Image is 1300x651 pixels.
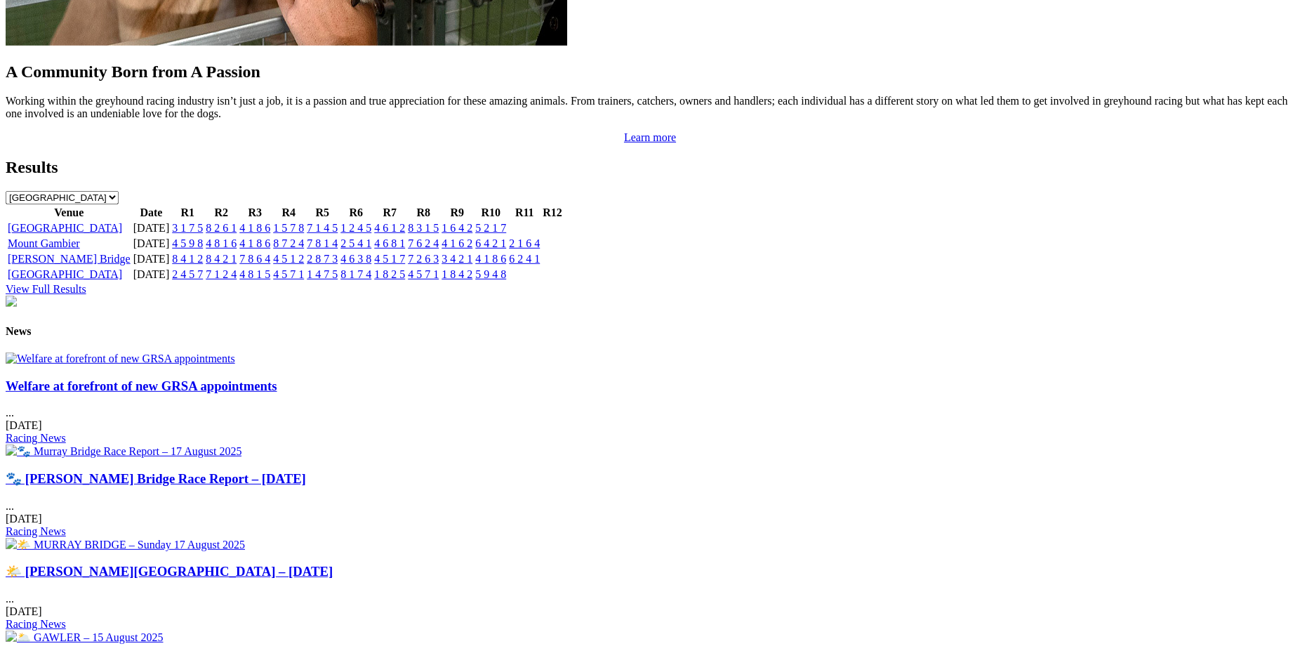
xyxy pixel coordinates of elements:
a: 5 9 4 8 [475,268,506,280]
a: 4 1 8 6 [239,237,270,249]
img: 🌥️ GAWLER – 15 August 2025 [6,631,164,644]
td: [DATE] [133,268,171,282]
th: R12 [542,206,563,220]
th: Date [133,206,171,220]
th: R9 [441,206,473,220]
a: 1 8 4 2 [442,268,472,280]
a: 1 6 4 2 [442,222,472,234]
a: 6 4 2 1 [475,237,506,249]
a: Racing News [6,618,66,630]
a: 8 4 2 1 [206,253,237,265]
th: R4 [272,206,305,220]
th: Venue [7,206,131,220]
h2: Results [6,158,1294,177]
a: 2 4 5 7 [172,268,203,280]
div: ... [6,564,1294,631]
span: [DATE] [6,419,42,431]
th: R6 [340,206,372,220]
a: [GEOGRAPHIC_DATA] [8,268,122,280]
a: Racing News [6,432,66,444]
a: 4 8 1 6 [206,237,237,249]
p: Working within the greyhound racing industry isn’t just a job, it is a passion and true appreciat... [6,95,1294,120]
a: View Full Results [6,283,86,295]
a: 2 5 4 1 [340,237,371,249]
a: 4 5 9 8 [172,237,203,249]
div: ... [6,379,1294,445]
a: 7 1 4 5 [307,222,338,234]
a: 8 7 2 4 [273,237,304,249]
a: 8 3 1 5 [408,222,439,234]
a: 6 2 4 1 [509,253,540,265]
a: 7 8 6 4 [239,253,270,265]
a: Learn more [624,131,676,143]
a: 4 1 8 6 [239,222,270,234]
th: R7 [373,206,406,220]
a: 3 1 7 5 [172,222,203,234]
h4: News [6,325,1294,338]
th: R3 [239,206,271,220]
a: 1 5 7 8 [273,222,304,234]
img: chasers_homepage.jpg [6,296,17,307]
img: 🐾 Murray Bridge Race Report – 17 August 2025 [6,445,241,458]
a: 4 5 1 7 [374,253,405,265]
a: 1 2 4 5 [340,222,371,234]
a: Racing News [6,525,66,537]
a: 8 4 1 2 [172,253,203,265]
a: 4 6 3 8 [340,253,371,265]
a: 3 4 2 1 [442,253,472,265]
a: 4 1 6 2 [442,237,472,249]
th: R5 [306,206,338,220]
img: Welfare at forefront of new GRSA appointments [6,353,235,365]
a: 8 1 7 4 [340,268,371,280]
td: [DATE] [133,252,171,266]
div: ... [6,471,1294,538]
th: R8 [407,206,439,220]
img: 🌤️ MURRAY BRIDGE – Sunday 17 August 2025 [6,538,245,551]
h2: A Community Born from A Passion [6,63,1294,81]
a: 4 8 1 5 [239,268,270,280]
a: 4 6 8 1 [374,237,405,249]
a: 1 8 2 5 [374,268,405,280]
a: [PERSON_NAME] Bridge [8,253,131,265]
a: 🌤️ [PERSON_NAME][GEOGRAPHIC_DATA] – [DATE] [6,564,333,579]
a: 7 2 6 3 [408,253,439,265]
a: 4 6 1 2 [374,222,405,234]
a: 2 1 6 4 [509,237,540,249]
a: [GEOGRAPHIC_DATA] [8,222,122,234]
span: [DATE] [6,513,42,525]
a: 5 2 1 7 [475,222,506,234]
span: [DATE] [6,605,42,617]
a: 2 8 7 3 [307,253,338,265]
td: [DATE] [133,221,171,235]
a: 🐾 [PERSON_NAME] Bridge Race Report – [DATE] [6,471,306,486]
th: R11 [508,206,540,220]
a: Welfare at forefront of new GRSA appointments [6,379,277,393]
a: 7 1 2 4 [206,268,237,280]
a: 8 2 6 1 [206,222,237,234]
a: Mount Gambier [8,237,80,249]
td: [DATE] [133,237,171,251]
th: R2 [205,206,237,220]
a: 1 4 7 5 [307,268,338,280]
a: 4 5 7 1 [408,268,439,280]
a: 4 1 8 6 [475,253,506,265]
th: R1 [171,206,204,220]
a: 4 5 1 2 [273,253,304,265]
a: 4 5 7 1 [273,268,304,280]
th: R10 [475,206,507,220]
a: 7 6 2 4 [408,237,439,249]
a: 7 8 1 4 [307,237,338,249]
